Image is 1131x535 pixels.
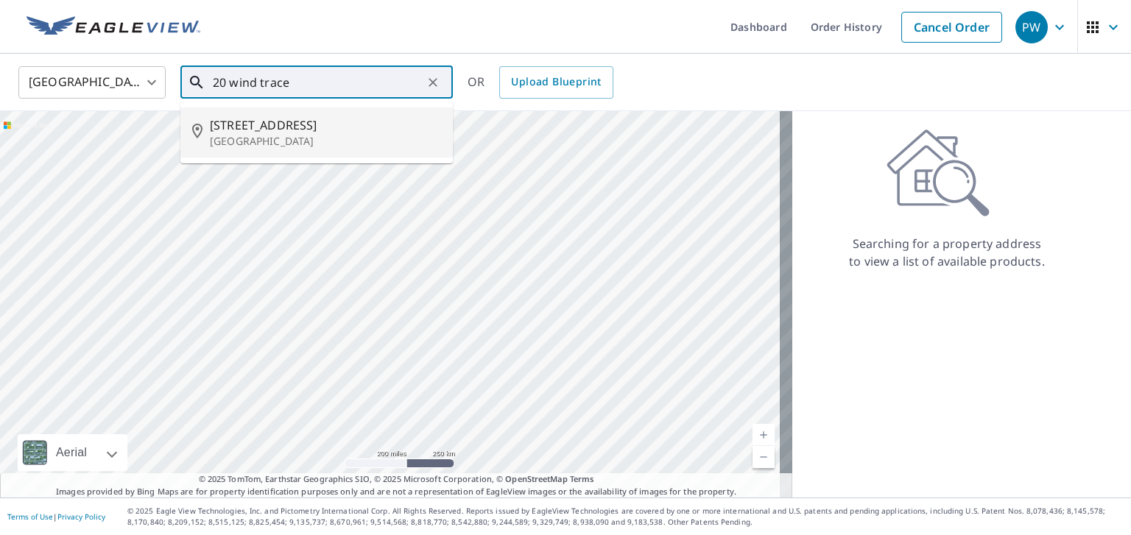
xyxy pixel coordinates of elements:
[7,512,105,521] p: |
[848,235,1046,270] p: Searching for a property address to view a list of available products.
[753,446,775,468] a: Current Level 5, Zoom Out
[901,12,1002,43] a: Cancel Order
[505,473,567,484] a: OpenStreetMap
[499,66,613,99] a: Upload Blueprint
[213,62,423,103] input: Search by address or latitude-longitude
[753,424,775,446] a: Current Level 5, Zoom In
[57,511,105,522] a: Privacy Policy
[570,473,594,484] a: Terms
[18,62,166,103] div: [GEOGRAPHIC_DATA]
[1015,11,1048,43] div: PW
[423,72,443,93] button: Clear
[511,73,601,91] span: Upload Blueprint
[468,66,613,99] div: OR
[52,434,91,471] div: Aerial
[210,134,441,149] p: [GEOGRAPHIC_DATA]
[27,16,200,38] img: EV Logo
[127,506,1124,528] p: © 2025 Eagle View Technologies, Inc. and Pictometry International Corp. All Rights Reserved. Repo...
[199,473,594,486] span: © 2025 TomTom, Earthstar Geographics SIO, © 2025 Microsoft Corporation, ©
[210,116,441,134] span: [STREET_ADDRESS]
[18,434,127,471] div: Aerial
[7,511,53,522] a: Terms of Use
